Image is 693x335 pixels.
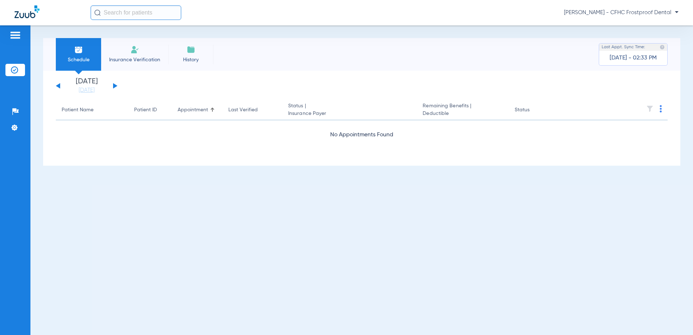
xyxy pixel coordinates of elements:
li: [DATE] [65,78,108,94]
th: Remaining Benefits | [417,100,509,120]
img: Schedule [74,45,83,54]
iframe: Chat Widget [657,300,693,335]
div: Last Verified [228,106,258,114]
span: Schedule [61,56,96,63]
img: hamburger-icon [9,31,21,40]
div: Appointment [178,106,208,114]
span: Insurance Payer [288,110,411,117]
div: Patient ID [134,106,157,114]
span: Last Appt. Sync Time: [602,44,645,51]
th: Status [509,100,558,120]
img: group-dot-blue.svg [660,105,662,112]
span: Deductible [423,110,503,117]
a: [DATE] [65,87,108,94]
div: Patient Name [62,106,94,114]
span: [PERSON_NAME] - CFHC Frostproof Dental [564,9,679,16]
div: Patient Name [62,106,123,114]
div: Patient ID [134,106,166,114]
div: Last Verified [228,106,277,114]
img: filter.svg [646,105,653,112]
span: History [174,56,208,63]
img: last sync help info [660,45,665,50]
img: Search Icon [94,9,101,16]
span: Insurance Verification [107,56,163,63]
input: Search for patients [91,5,181,20]
img: Zuub Logo [14,5,40,18]
img: Manual Insurance Verification [130,45,139,54]
span: [DATE] - 02:33 PM [610,54,657,62]
div: Appointment [178,106,217,114]
div: No Appointments Found [56,131,668,140]
th: Status | [282,100,417,120]
img: History [187,45,195,54]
